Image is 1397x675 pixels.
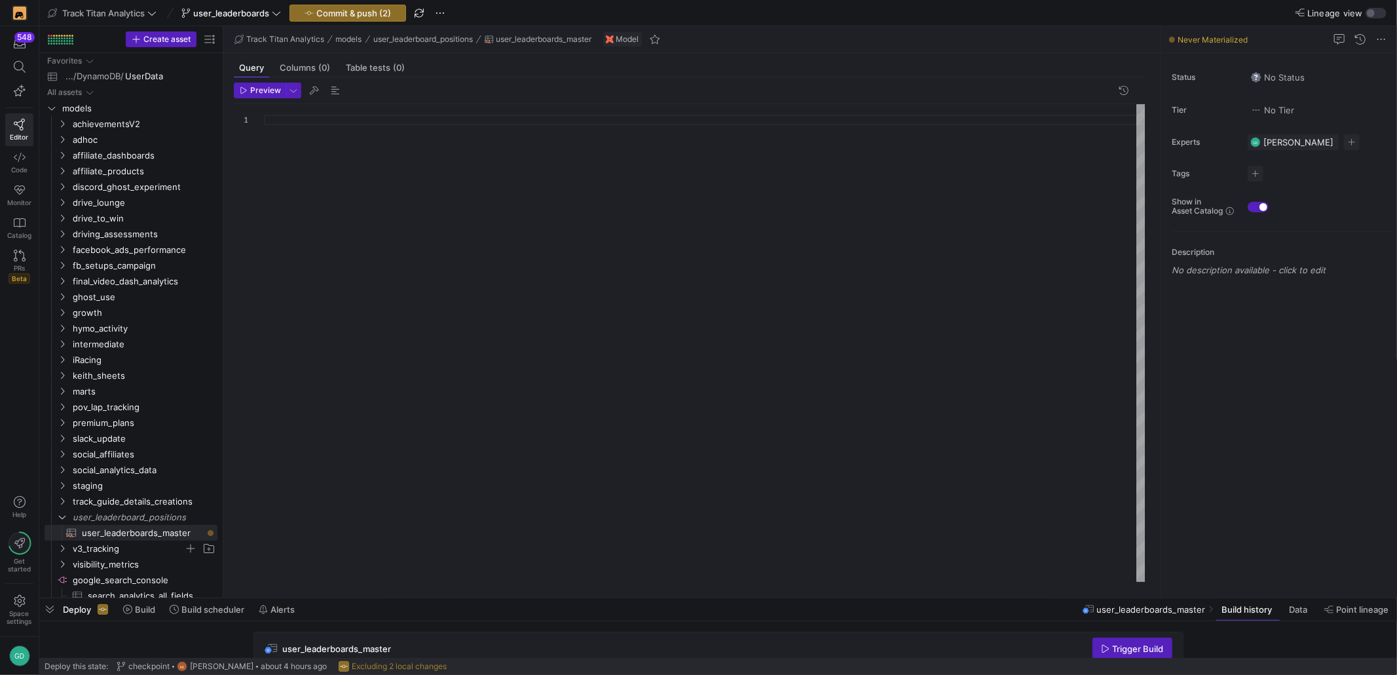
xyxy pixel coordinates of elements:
span: Never Materialized [1178,35,1248,45]
img: No tier [1251,105,1261,115]
span: Table tests [346,64,405,72]
div: Press SPACE to select this row. [45,226,217,242]
button: checkpointAK[PERSON_NAME]about 4 hours ago [113,658,330,675]
div: Press SPACE to select this row. [45,368,217,383]
a: google_search_console​​​​​​​​ [45,572,217,588]
button: Track Titan Analytics [231,31,327,47]
div: Press SPACE to select this row. [45,399,217,415]
span: Query [239,64,264,72]
div: Press SPACE to select this row. [45,116,217,132]
div: Press SPACE to select this row. [45,556,217,572]
span: Show in Asset Catalog [1172,197,1223,216]
span: social_affiliates [73,447,215,462]
button: Point lineage [1318,598,1394,621]
span: v3_tracking [73,541,184,556]
button: user_leaderboards_master [481,31,595,47]
span: hymo_activity [73,321,215,336]
span: models [62,101,215,116]
span: pov_lap_tracking [73,400,215,415]
span: Beta [9,273,30,284]
button: No statusNo Status [1248,69,1308,86]
button: Track Titan Analytics [45,5,160,22]
span: keith_sheets [73,368,215,383]
div: Press SPACE to select this row. [45,415,217,431]
span: (0) [393,64,405,72]
span: user_leaderboards_master [1097,604,1206,615]
img: https://storage.googleapis.com/y42-prod-data-exchange/images/4FGlnMhCNn9FsUVOuDzedKBoGBDO04HwCK1Z... [13,7,26,20]
span: Help [11,511,28,518]
a: Catalog [5,212,33,244]
span: PRs [14,264,25,272]
span: Preview [250,86,281,95]
button: Preview [234,83,286,98]
span: (0) [318,64,330,72]
button: Getstarted [5,527,33,578]
span: intermediate [73,337,215,352]
span: facebook_ads_performance [73,242,215,258]
div: Press SPACE to select this row. [45,273,217,289]
span: track_guide_details_creations [73,494,215,509]
div: Favorites [47,56,82,66]
span: Deploy this state: [45,662,108,671]
span: Tags [1172,169,1237,178]
span: Space settings [7,609,32,625]
button: models [333,31,365,47]
div: Press SPACE to select this row. [45,446,217,462]
a: Editor [5,113,33,146]
div: Press SPACE to select this row. [45,305,217,320]
span: driving_assessments [73,227,215,242]
div: Press SPACE to select this row. [45,179,217,195]
span: user_leaderboards_master [496,35,592,44]
span: affiliate_dashboards [73,148,215,163]
button: GD [5,642,33,670]
span: checkpoint [128,662,170,671]
span: premium_plans [73,415,215,431]
div: GD [9,646,30,666]
div: Press SPACE to select this row. [45,431,217,446]
span: Build [135,604,155,615]
span: discord_ghost_experiment [73,180,215,195]
div: Press SPACE to select this row. [45,572,217,588]
span: [PERSON_NAME] [1263,137,1333,147]
span: Track Titan Analytics [246,35,324,44]
span: Create asset [143,35,191,44]
div: Press SPACE to select this row. [45,210,217,226]
a: user_leaderboards_master​​​​​​​​​​ [45,525,217,541]
a: .../DynamoDB/UserData [45,69,217,84]
button: Create asset [126,31,196,47]
span: fb_setups_campaign [73,258,215,273]
span: search_analytics_all_fields​​​​​​​​​ [88,588,202,604]
span: Alerts [270,604,295,615]
div: Press SPACE to select this row. [45,85,217,100]
button: Data [1283,598,1316,621]
button: Build history [1216,598,1280,621]
div: 1 [234,115,248,125]
span: No Status [1251,72,1305,83]
p: Description [1172,248,1392,257]
span: Monitor [7,199,31,206]
span: user_leaderboard_positions [73,510,215,525]
span: final_video_dash_analytics [73,274,215,289]
div: Press SPACE to select this row. [45,289,217,305]
span: Commit & push (2) [316,8,391,18]
span: Model [616,35,639,44]
span: Track Titan Analytics [62,8,145,18]
a: Monitor [5,179,33,212]
span: staging [73,478,215,493]
button: user_leaderboards [178,5,284,22]
div: Press SPACE to select this row. [45,53,217,69]
button: Help [5,490,33,524]
div: GD [1250,137,1261,147]
span: [PERSON_NAME] [190,662,253,671]
span: Tier [1172,106,1237,115]
span: UserData [125,69,163,84]
button: Build [117,598,161,621]
div: Press SPACE to select this row. [45,352,217,368]
div: Press SPACE to select this row. [45,147,217,163]
div: Press SPACE to select this row. [45,588,217,604]
span: visibility_metrics [73,557,215,572]
div: AK [177,661,187,672]
span: Catalog [7,231,31,239]
span: social_analytics_data [73,463,215,478]
span: Code [11,166,28,174]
